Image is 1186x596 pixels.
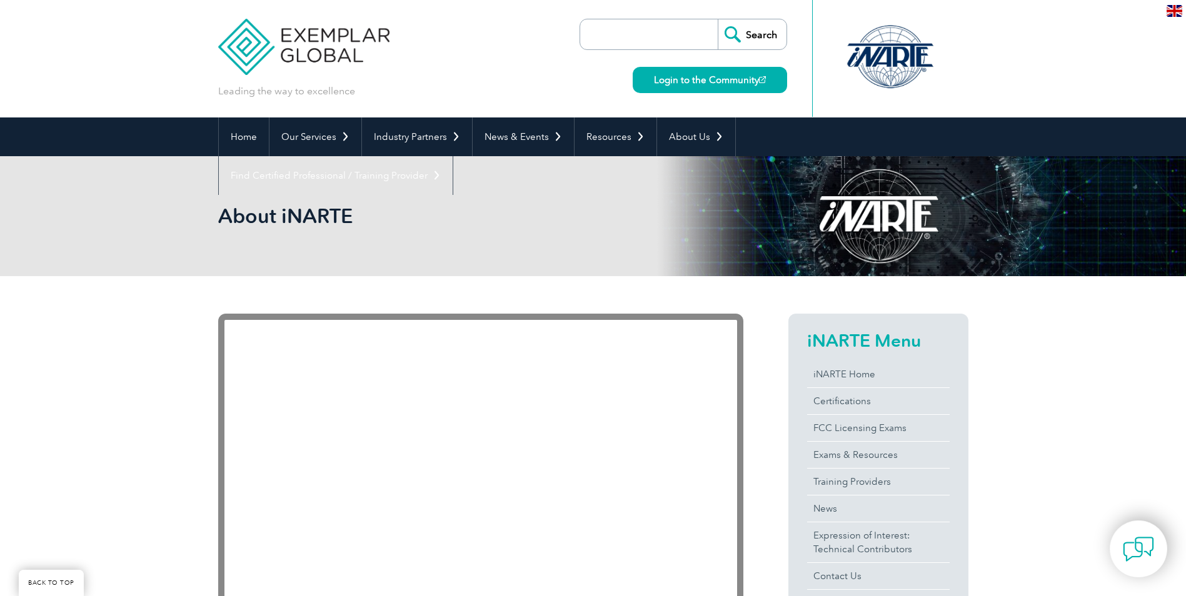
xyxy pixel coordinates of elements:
a: Login to the Community [633,67,787,93]
input: Search [718,19,786,49]
a: Resources [575,117,656,156]
a: Expression of Interest:Technical Contributors [807,522,950,562]
a: BACK TO TOP [19,570,84,596]
a: iNARTE Home [807,361,950,387]
a: Home [219,117,269,156]
a: FCC Licensing Exams [807,415,950,441]
a: Certifications [807,388,950,414]
h2: iNARTE Menu [807,330,950,350]
a: News & Events [473,117,574,156]
a: Training Providers [807,469,950,495]
a: Contact Us [807,563,950,589]
img: open_square.png [759,76,766,83]
img: contact-chat.png [1123,534,1154,565]
h2: About iNARTE [218,206,743,226]
a: Find Certified Professional / Training Provider [219,156,453,195]
a: News [807,495,950,522]
a: Industry Partners [362,117,472,156]
a: About Us [657,117,735,156]
a: Exams & Resources [807,442,950,468]
img: en [1167,5,1182,17]
p: Leading the way to excellence [218,84,355,98]
a: Our Services [269,117,361,156]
